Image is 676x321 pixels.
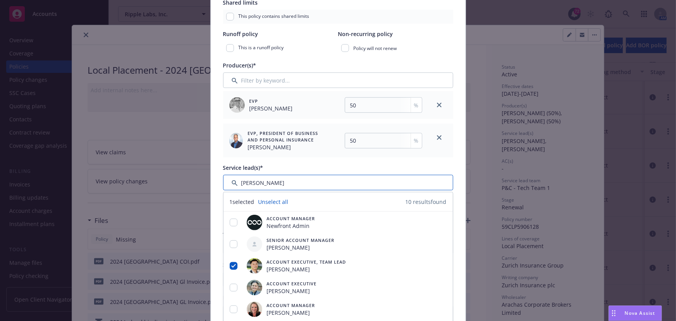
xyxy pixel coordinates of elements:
span: 1 selected [230,198,255,206]
span: [PERSON_NAME] [267,243,335,252]
span: 10 results found [406,198,447,206]
img: employee photo [247,215,262,230]
span: Account Manager [267,215,315,222]
img: employee photo [229,133,243,148]
span: Producer(s)* [223,62,256,69]
a: close [435,133,444,142]
img: employee photo [247,280,262,295]
div: Policy will not renew [338,41,453,55]
span: Runoff policy [223,30,258,38]
span: Newfront Admin [267,222,315,230]
span: [PERSON_NAME] [267,309,315,317]
div: This is a runoff policy [223,41,338,55]
span: Account Manager [267,302,315,309]
img: employee photo [247,258,262,274]
div: This policy contains shared limits [223,10,453,24]
div: Drag to move [609,306,619,321]
input: Filter by keyword... [223,72,453,88]
img: employee photo [247,302,262,317]
button: Nova Assist [609,305,662,321]
span: % [414,136,419,145]
a: Unselect all [258,198,289,206]
span: Account Executive [267,280,317,287]
span: Service lead(s)* [223,164,263,171]
img: employee photo [229,97,245,113]
span: Non-recurring policy [338,30,393,38]
span: Nova Assist [625,310,655,316]
span: Senior Account Manager [267,237,335,243]
span: EVP, President of Business and Personal Insurance [248,130,322,143]
span: [PERSON_NAME] [267,265,346,273]
span: [PERSON_NAME] [249,104,293,112]
span: [PERSON_NAME] [267,287,317,295]
input: Filter by keyword... [223,175,453,190]
span: [PERSON_NAME] [248,143,322,151]
span: Account Executive, Team Lead [267,259,346,265]
a: close [435,100,444,110]
span: % [414,101,419,109]
span: EVP [249,98,293,104]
